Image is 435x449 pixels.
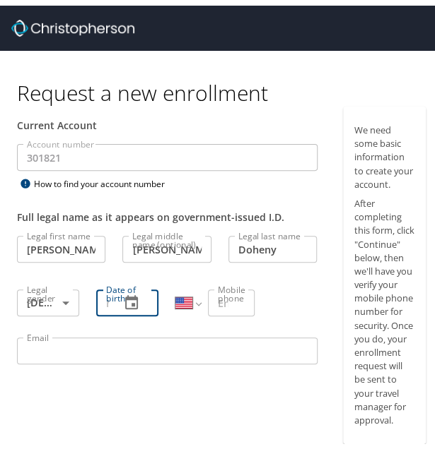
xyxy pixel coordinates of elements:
[17,284,79,311] div: [DEMOGRAPHIC_DATA]
[354,118,415,186] p: We need some basic information to create your account.
[17,169,194,187] div: How to find your account number
[17,204,318,219] div: Full legal name as it appears on government-issued I.D.
[208,284,238,311] input: Enter phone number
[11,14,134,31] img: cbt logo
[96,284,109,311] input: MM/DD/YYYY
[17,112,318,127] div: Current Account
[354,191,415,421] p: After completing this form, click "Continue" below, then we'll have you verify your mobile phone ...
